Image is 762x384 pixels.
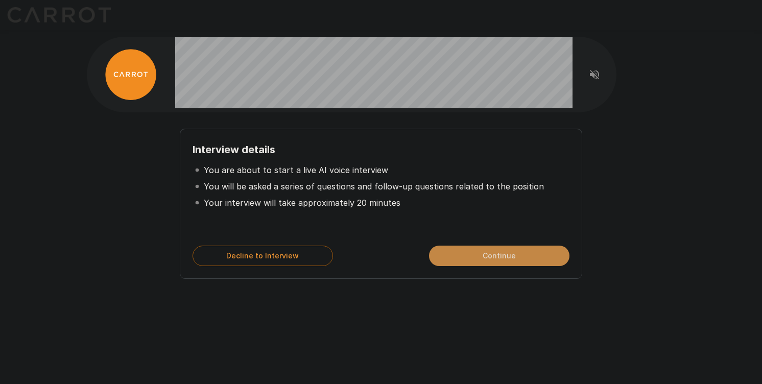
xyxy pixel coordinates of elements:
[584,64,605,85] button: Read questions aloud
[204,164,388,176] p: You are about to start a live AI voice interview
[204,197,400,209] p: Your interview will take approximately 20 minutes
[193,143,275,156] b: Interview details
[105,49,156,100] img: carrot_logo.png
[204,180,544,193] p: You will be asked a series of questions and follow-up questions related to the position
[429,246,569,266] button: Continue
[193,246,333,266] button: Decline to Interview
